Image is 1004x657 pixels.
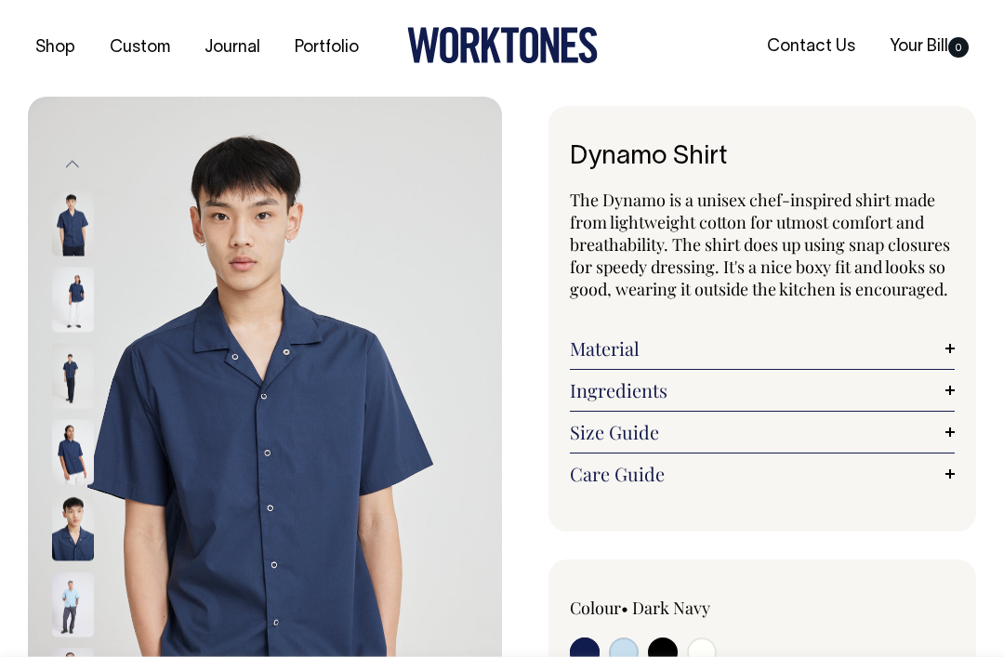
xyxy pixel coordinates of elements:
button: Previous [59,144,86,186]
span: 0 [948,37,969,58]
div: Colour [570,597,724,619]
a: Size Guide [570,421,955,443]
a: Your Bill0 [882,32,976,62]
img: dark-navy [52,191,94,256]
a: Custom [102,33,178,63]
a: Ingredients [570,379,955,401]
label: Dark Navy [632,597,710,619]
img: dark-navy [52,267,94,332]
a: Portfolio [287,33,366,63]
img: dark-navy [52,343,94,408]
span: The Dynamo is a unisex chef-inspired shirt made from lightweight cotton for utmost comfort and br... [570,189,950,300]
h1: Dynamo Shirt [570,143,955,172]
span: • [621,597,628,619]
img: dark-navy [52,419,94,484]
a: Shop [28,33,83,63]
a: Contact Us [760,32,863,62]
img: dark-navy [52,495,94,560]
img: true-blue [52,572,94,637]
a: Care Guide [570,463,955,485]
a: Journal [197,33,268,63]
a: Material [570,337,955,360]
